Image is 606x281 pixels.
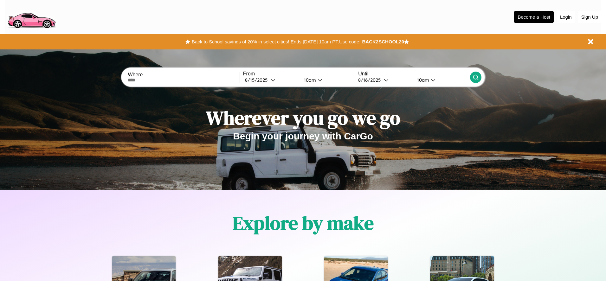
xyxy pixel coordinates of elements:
div: 10am [414,77,431,83]
button: Back to School savings of 20% in select cities! Ends [DATE] 10am PT.Use code: [190,37,362,46]
label: Until [358,71,470,77]
label: From [243,71,355,77]
div: 8 / 15 / 2025 [245,77,271,83]
h1: Explore by make [233,210,374,236]
div: 10am [301,77,318,83]
button: 8/15/2025 [243,77,299,83]
button: Become a Host [514,11,554,23]
b: BACK2SCHOOL20 [362,39,404,44]
button: Login [557,11,575,23]
div: 8 / 16 / 2025 [358,77,384,83]
button: 10am [412,77,470,83]
button: Sign Up [578,11,601,23]
img: logo [5,3,58,30]
button: 10am [299,77,355,83]
label: Where [128,72,239,78]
